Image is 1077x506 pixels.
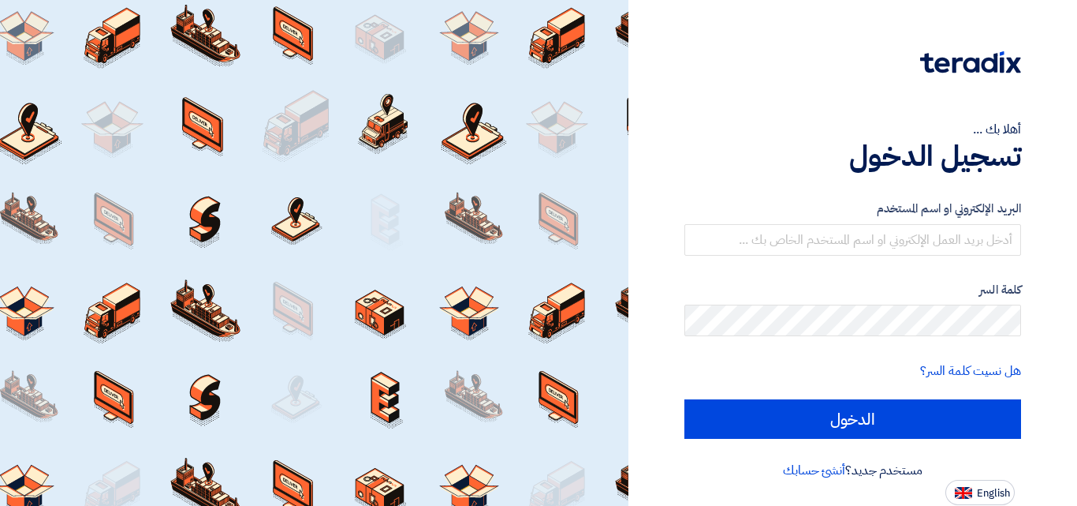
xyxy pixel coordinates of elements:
img: Teradix logo [920,51,1021,73]
input: أدخل بريد العمل الإلكتروني او اسم المستخدم الخاص بك ... [684,224,1021,256]
div: أهلا بك ... [684,120,1021,139]
input: الدخول [684,399,1021,439]
span: English [977,488,1010,499]
label: كلمة السر [684,281,1021,299]
a: هل نسيت كلمة السر؟ [920,362,1021,380]
label: البريد الإلكتروني او اسم المستخدم [684,200,1021,218]
button: English [945,480,1015,505]
img: en-US.png [955,487,972,499]
h1: تسجيل الدخول [684,139,1021,174]
a: أنشئ حسابك [783,461,845,480]
div: مستخدم جديد؟ [684,461,1021,480]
